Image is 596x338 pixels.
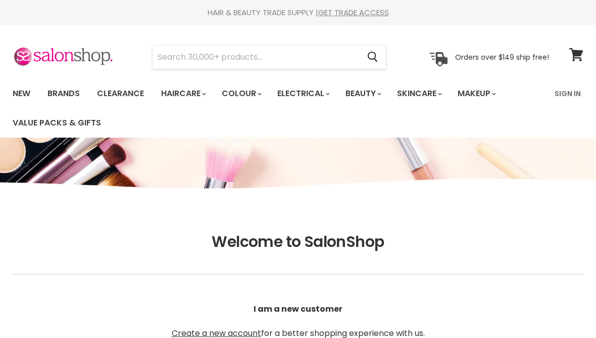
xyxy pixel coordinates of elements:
b: I am a new customer [254,303,342,315]
a: Brands [40,83,87,104]
a: Value Packs & Gifts [5,112,109,134]
input: Search [153,46,359,69]
h1: Welcome to SalonShop [13,233,583,251]
a: Beauty [338,83,387,104]
a: Clearance [89,83,152,104]
a: GET TRADE ACCESS [318,7,389,18]
form: Product [152,45,386,69]
a: Makeup [450,83,502,104]
a: Haircare [154,83,212,104]
a: Skincare [389,83,448,104]
a: Colour [214,83,268,104]
a: New [5,83,38,104]
a: Sign In [549,83,587,104]
ul: Main menu [5,79,549,138]
a: Electrical [270,83,336,104]
button: Search [359,46,386,69]
p: Orders over $149 ship free! [455,52,549,61]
